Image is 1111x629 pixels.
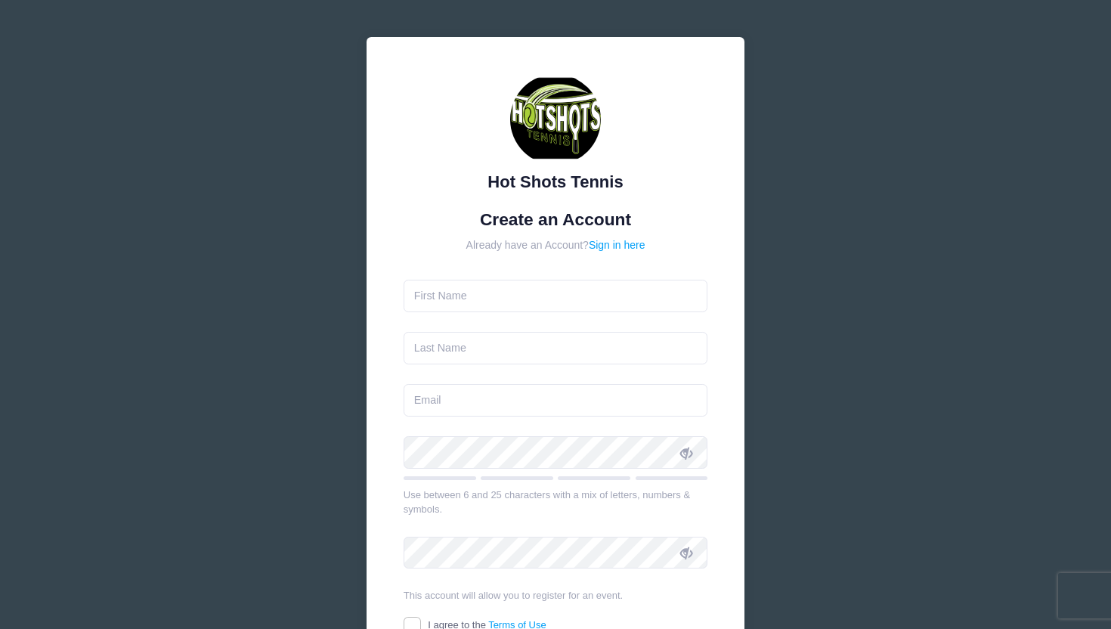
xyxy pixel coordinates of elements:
h1: Create an Account [404,209,708,230]
input: Email [404,384,708,417]
input: First Name [404,280,708,312]
a: Sign in here [589,239,645,251]
input: Last Name [404,332,708,364]
div: This account will allow you to register for an event. [404,588,708,603]
div: Hot Shots Tennis [404,169,708,194]
div: Use between 6 and 25 characters with a mix of letters, numbers & symbols. [404,488,708,517]
div: Already have an Account? [404,237,708,253]
img: Hot Shots Tennis [510,74,601,165]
